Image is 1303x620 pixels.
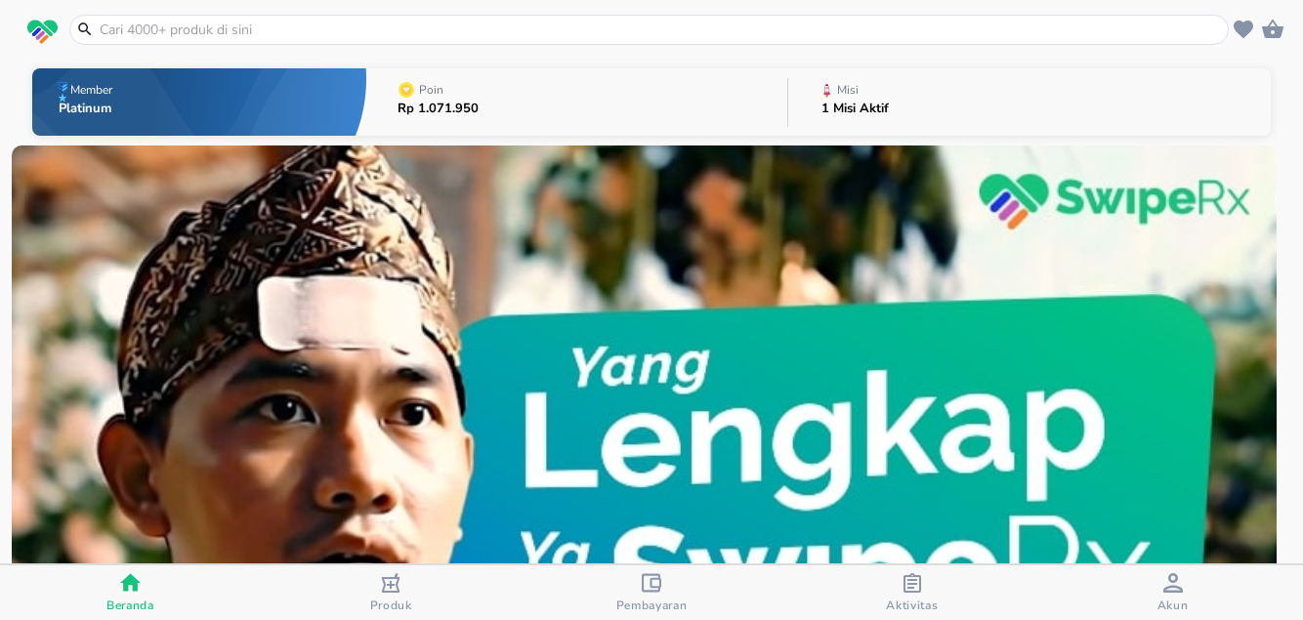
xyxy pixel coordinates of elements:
[59,103,116,115] p: Platinum
[522,565,782,620] button: Pembayaran
[781,565,1042,620] button: Aktivitas
[821,103,889,115] p: 1 Misi Aktif
[366,63,787,141] button: PoinRp 1.071.950
[70,84,112,96] p: Member
[27,20,58,45] img: logo_swiperx_s.bd005f3b.svg
[788,63,1271,141] button: Misi1 Misi Aktif
[1157,598,1189,613] span: Akun
[616,598,688,613] span: Pembayaran
[886,598,938,613] span: Aktivitas
[98,20,1224,40] input: Cari 4000+ produk di sini
[106,598,154,613] span: Beranda
[419,84,443,96] p: Poin
[1042,565,1303,620] button: Akun
[398,103,479,115] p: Rp 1.071.950
[32,63,366,141] button: MemberPlatinum
[261,565,522,620] button: Produk
[370,598,412,613] span: Produk
[837,84,859,96] p: Misi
